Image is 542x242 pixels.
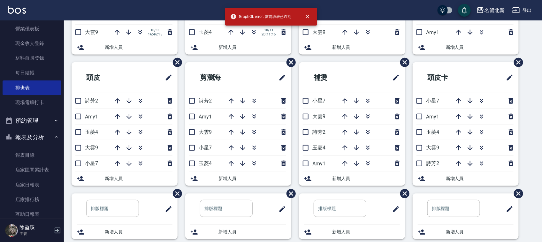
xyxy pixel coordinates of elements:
span: 大雲9 [85,145,98,151]
span: Amy1 [426,29,439,35]
input: 排版標題 [427,200,480,217]
span: 玉菱4 [426,129,439,135]
span: 小星7 [199,145,212,151]
a: 材料自購登錄 [3,51,61,65]
h5: 陳盈臻 [19,224,52,231]
div: 新增人員 [413,171,519,186]
span: 詩芳2 [199,98,212,104]
span: 刪除班表 [282,184,297,203]
span: 10/11 [262,28,276,32]
span: 新增人員 [105,229,172,235]
button: 報表及分析 [3,129,61,146]
input: 排版標題 [314,200,366,217]
button: 名留北新 [474,4,507,17]
span: 大雲9 [85,29,98,35]
input: 排版標題 [86,200,139,217]
a: 互助日報表 [3,207,61,222]
span: 修改班表的標題 [161,201,172,217]
span: Amy1 [85,114,98,120]
span: 新增人員 [446,175,514,182]
span: 大雲9 [312,113,325,119]
span: 修改班表的標題 [275,70,286,85]
span: 16:46:15 [148,32,162,36]
span: 小星7 [312,98,325,104]
h2: 補燙 [304,66,363,89]
span: 刪除班表 [395,53,410,72]
span: 新增人員 [332,44,400,51]
button: 登出 [510,4,534,16]
input: 排版標題 [200,200,253,217]
span: 10/11 [148,28,162,32]
div: 新增人員 [72,171,178,186]
div: 新增人員 [413,40,519,55]
span: 大雲9 [426,145,439,151]
button: 預約管理 [3,112,61,129]
span: 詩芳2 [426,160,439,166]
span: 新增人員 [446,44,514,51]
span: 新增人員 [105,44,172,51]
span: Amy1 [199,114,212,120]
span: 玉菱4 [199,29,212,35]
span: 修改班表的標題 [161,70,172,85]
span: 刪除班表 [395,184,410,203]
span: 新增人員 [218,44,286,51]
span: 新增人員 [105,175,172,182]
span: 大雲9 [199,129,212,135]
div: 新增人員 [185,40,291,55]
a: 營業儀表板 [3,21,61,36]
div: 新增人員 [72,225,178,239]
button: save [458,4,471,17]
span: 修改班表的標題 [275,201,286,217]
span: 刪除班表 [282,53,297,72]
span: 修改班表的標題 [388,201,400,217]
span: 玉菱4 [199,160,212,166]
span: 修改班表的標題 [502,70,514,85]
span: Amy1 [426,114,439,120]
span: 修改班表的標題 [388,70,400,85]
span: 小星7 [85,160,98,166]
p: 主管 [19,231,52,237]
span: 玉菱4 [85,129,98,135]
button: close [301,10,315,24]
img: Person [5,224,18,237]
span: 新增人員 [332,229,400,235]
span: 新增人員 [218,229,286,235]
div: 新增人員 [299,225,405,239]
span: 刪除班表 [168,53,183,72]
span: GraphQL error: 當前班表已過期 [230,13,292,20]
a: 店家區間累計表 [3,163,61,177]
span: 刪除班表 [509,184,524,203]
div: 新增人員 [185,171,291,186]
span: 修改班表的標題 [502,201,514,217]
span: 詩芳2 [312,129,325,135]
span: 詩芳2 [85,98,98,104]
span: 小星7 [426,98,439,104]
div: 新增人員 [72,40,178,55]
div: 新增人員 [299,40,405,55]
span: 20:11:15 [262,32,276,36]
span: 刪除班表 [168,184,183,203]
a: 店家排行榜 [3,192,61,207]
a: 每日結帳 [3,65,61,80]
span: 刪除班表 [509,53,524,72]
span: Amy1 [312,161,325,167]
a: 排班表 [3,80,61,95]
div: 新增人員 [413,225,519,239]
a: 現場電腦打卡 [3,95,61,110]
div: 名留北新 [484,6,505,14]
div: 新增人員 [185,225,291,239]
span: 新增人員 [332,175,400,182]
span: 大雲9 [312,29,325,35]
a: 現金收支登錄 [3,36,61,51]
img: Logo [8,6,26,14]
span: 玉菱4 [312,145,325,151]
span: 新增人員 [446,229,514,235]
a: 報表目錄 [3,148,61,163]
div: 新增人員 [299,171,405,186]
h2: 剪瀏海 [190,66,253,89]
h2: 頭皮卡 [418,66,480,89]
a: 店家日報表 [3,178,61,192]
span: 新增人員 [218,175,286,182]
h2: 頭皮 [77,66,135,89]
